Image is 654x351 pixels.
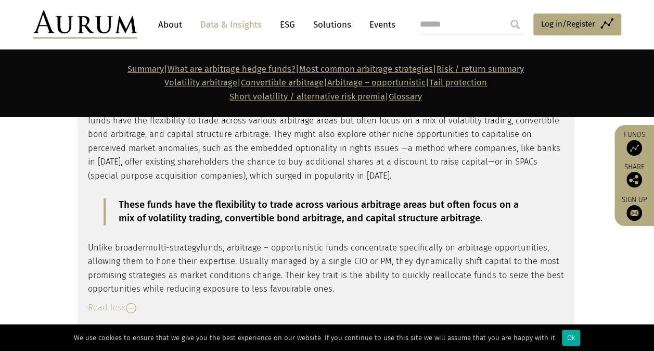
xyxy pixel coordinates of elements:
a: Most common arbitrage strategies [299,64,433,74]
a: About [153,15,187,34]
a: Summary [127,64,164,74]
p: These funds have the flexibility to trade across various arbitrage areas but often focus on a mix... [119,198,535,225]
div: Share [620,164,649,187]
a: Funds [620,130,649,156]
a: Log in/Register [533,14,621,35]
div: Read less [88,301,564,315]
a: Solutions [308,15,356,34]
input: Submit [505,14,525,35]
a: ESG [275,15,300,34]
div: Ok [562,330,580,346]
strong: | | | [164,78,429,87]
a: Short volatility / alternative risk premia [229,92,385,102]
a: Sign up [620,195,649,221]
a: Volatility arbitrage [164,78,237,87]
span: | [229,92,422,102]
a: What are arbitrage hedge funds? [168,64,296,74]
img: Aurum [33,10,137,39]
a: Arbitrage – opportunistic [327,78,426,87]
a: Data & Insights [195,15,267,34]
a: Convertible arbitrage [241,78,324,87]
a: Risk / return summary [437,64,524,74]
strong: | | | [127,64,437,74]
a: Tail protection [429,78,487,87]
img: Read Less [126,303,136,314]
a: Events [364,15,395,34]
img: Sign up to our newsletter [626,205,642,221]
span: multi-strategy [146,243,200,253]
a: Glossary [389,92,422,102]
p: Unlike broader funds, arbitrage – opportunistic funds concentrate specifically on arbitrage oppor... [88,241,564,296]
img: Share this post [626,172,642,187]
img: Access Funds [626,140,642,156]
div: Arbitrage – opportunistic hedge funds aim to profit from mispricings in the same or closely relat... [88,101,564,296]
span: Log in/Register [541,18,595,30]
